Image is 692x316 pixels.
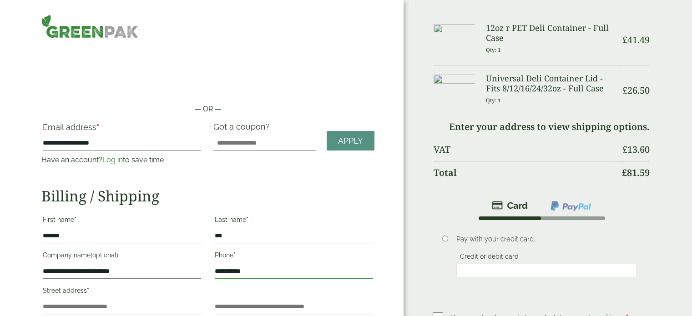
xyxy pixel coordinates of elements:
a: Log in [102,155,123,164]
img: GreenPak Supplies [41,15,138,38]
img: stripe.png [492,200,528,211]
abbr: required [246,216,248,223]
td: Enter your address to view shipping options. [434,116,650,138]
h3: Universal Deli Container Lid - Fits 8/12/16/24/32oz - Full Case [486,74,616,93]
iframe: Secure card payment input frame [459,266,634,275]
bdi: 26.50 [622,84,650,96]
img: ppcp-gateway.png [550,200,592,212]
label: Last name [215,213,373,229]
span: (optional) [91,251,118,259]
h2: Billing / Shipping [41,187,374,205]
span: Apply [338,136,363,146]
span: £ [622,84,627,96]
label: Phone [215,249,373,264]
th: VAT [434,139,616,161]
abbr: required [233,251,236,259]
abbr: required [96,122,99,132]
label: Got a coupon? [213,122,273,136]
label: First name [43,213,201,229]
label: Email address [43,123,201,136]
small: Qty: 1 [486,97,501,104]
p: Pay with your credit card. [456,234,636,244]
label: Company name [43,249,201,264]
small: Qty: 1 [486,46,501,53]
bdi: 41.49 [622,34,650,46]
bdi: 81.59 [622,166,650,179]
bdi: 13.60 [622,143,650,155]
span: £ [622,166,627,179]
p: — OR — [41,104,374,115]
p: Have an account? to save time [41,155,202,166]
abbr: required [74,216,76,223]
label: Credit or debit card [456,253,522,263]
label: Street address [43,284,201,300]
th: Total [434,161,616,184]
a: Apply [327,131,374,150]
span: £ [622,143,627,155]
abbr: required [87,287,89,294]
iframe: Secure payment button frame [41,75,374,93]
span: £ [622,34,627,46]
h3: 12oz r PET Deli Container - Full Case [486,23,616,43]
